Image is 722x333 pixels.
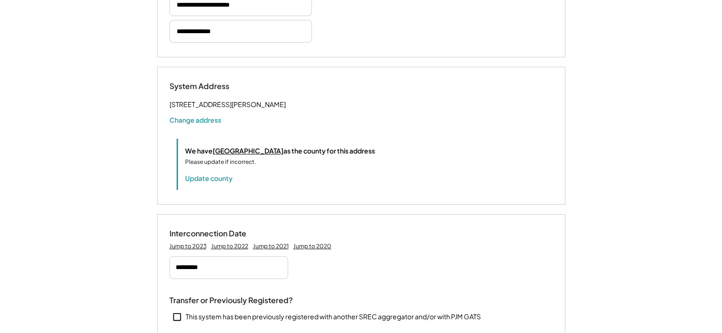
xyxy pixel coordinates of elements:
div: [STREET_ADDRESS][PERSON_NAME] [169,99,286,110]
div: Transfer or Previously Registered? [169,296,293,306]
div: We have as the county for this address [185,146,375,156]
div: Jump to 2020 [293,243,331,250]
button: Change address [169,115,221,125]
u: [GEOGRAPHIC_DATA] [213,146,283,155]
div: Jump to 2022 [211,243,248,250]
div: Interconnection Date [169,229,264,239]
button: Update county [185,173,233,183]
div: Jump to 2021 [253,243,289,250]
div: Jump to 2023 [169,243,206,250]
div: This system has been previously registered with another SREC aggregator and/or with PJM GATS [186,312,481,322]
div: Please update if incorrect. [185,158,256,166]
div: System Address [169,81,264,91]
